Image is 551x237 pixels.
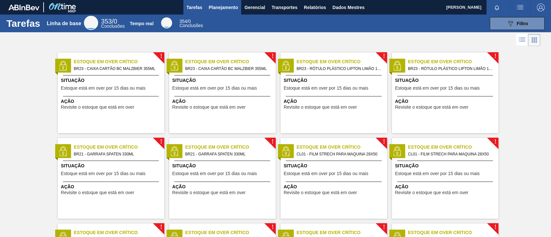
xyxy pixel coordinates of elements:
img: status [392,61,402,71]
span: Revisite o estoque que está em over [284,190,357,195]
span: Estoque em Over Crítico [408,229,498,236]
span: Estoque está em over por 15 dias ou mais [395,171,480,176]
span: Estoque em Over Crítico [74,229,164,236]
font: Transportes [271,5,297,10]
span: Situação [395,163,497,169]
font: Filtro [517,21,528,26]
span: 353 [101,18,112,25]
span: Situação [172,77,274,84]
img: status [281,61,291,71]
span: ! [494,225,496,230]
span: Situação [172,163,274,169]
font: Tarefas [6,18,40,29]
font: Tempo real [130,21,154,26]
span: Revisite o estoque que está em over [61,190,134,195]
span: Situação [284,163,385,169]
div: Linha de base [101,19,125,28]
img: status [58,146,68,156]
span: Situação [395,77,497,84]
span: ! [160,225,162,230]
span: Ação [284,183,385,190]
img: status [169,146,179,156]
span: CL01 - FILM STRECH PARA MAQUINA 28X50 [408,151,493,158]
span: BR23 - RÓTULO PLÁSTICO LIPTON LIMÃO 1,5L H [408,65,493,72]
div: Tempo real [179,19,203,28]
span: ! [160,54,162,59]
span: Estoque em Over Crítico [185,229,276,236]
span: Estoque em Over Crítico [185,58,276,65]
span: Revisite o estoque que está em over [395,105,468,110]
img: TNhmsLtSVTkK8tSr43FrP2fwEKptu5GPRR3wAAAABJRU5ErkJggg== [8,5,39,10]
span: Revisite o estoque que está em over [172,190,246,195]
span: BR21 - GARRAFA SPATEN 330ML [185,151,270,158]
span: Revisite o estoque que está em over [61,105,134,110]
span: CL01 - FILM STRECH PARA MAQUINA 28X50 [297,151,382,158]
span: Estoque em Over Crítico [408,58,498,65]
font: Tarefas [187,5,202,10]
div: Linha de base [84,16,98,30]
font: Conclusões [101,24,125,29]
span: Ação [284,98,385,105]
span: Situação [284,77,385,84]
span: 354 [179,19,187,24]
span: Estoque está em over por 15 dias ou mais [172,171,257,176]
span: Estoque está em over por 15 dias ou mais [395,86,480,91]
span: ! [383,139,385,144]
div: Visão em Cards [528,34,540,46]
span: Revisite o estoque que está em over [395,190,468,195]
span: Ação [61,98,163,105]
img: status [58,61,68,71]
span: Estoque em Over Crítico [185,144,276,151]
span: Estoque está em over por 15 dias ou mais [284,86,368,91]
span: ! [383,225,385,230]
span: ! [383,54,385,59]
span: ! [271,139,273,144]
span: Revisite o estoque que está em over [284,105,357,110]
span: ! [494,54,496,59]
button: Filtro [490,17,545,30]
img: status [169,61,179,71]
span: Revisite o estoque que está em over [172,105,246,110]
font: / [187,19,188,24]
div: Visão em Lista [516,34,528,46]
span: Situação [61,77,163,84]
span: ! [271,225,273,230]
span: Estoque em Over Crítico [297,144,387,151]
span: BR23 - CAIXA CARTÃO BC MALZBIER 355ML [74,65,159,72]
font: / [112,18,114,25]
font: 0 [114,18,117,25]
span: Estoque em Over Crítico [297,229,387,236]
span: ! [160,139,162,144]
font: Planejamento [209,5,238,10]
span: Estoque está em over por 15 dias ou mais [172,86,257,91]
img: Sair [537,4,545,11]
font: Dados Mestres [332,5,365,10]
div: Tempo real [161,17,172,28]
span: Ação [395,183,497,190]
span: Estoque está em over por 15 dias ou mais [61,171,146,176]
span: Ação [172,183,274,190]
span: ! [494,139,496,144]
span: Estoque está em over por 15 dias ou mais [61,86,146,91]
span: BR21 - GARRAFA SPATEN 330ML [74,151,159,158]
span: BR23 - RÓTULO PLÁSTICO LIPTON LIMÃO 1,5L H [297,65,382,72]
font: [PERSON_NAME] [446,5,481,10]
span: Ação [395,98,497,105]
font: Relatórios [304,5,326,10]
span: Estoque em Over Crítico [74,144,164,151]
span: BR23 - CAIXA CARTÃO BC MALZBIER 355ML [185,65,270,72]
font: 0 [188,19,191,24]
button: Notificações [486,3,507,12]
span: Estoque em Over Crítico [408,144,498,151]
img: status [281,146,291,156]
img: status [392,146,402,156]
span: Estoque em Over Crítico [74,58,164,65]
span: ! [271,54,273,59]
font: Gerencial [244,5,265,10]
font: Conclusões [179,23,203,28]
span: Estoque em Over Crítico [297,58,387,65]
span: Situação [61,163,163,169]
font: Linha de base [47,21,81,26]
span: Ação [61,183,163,190]
span: Estoque está em over por 15 dias ou mais [284,171,368,176]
